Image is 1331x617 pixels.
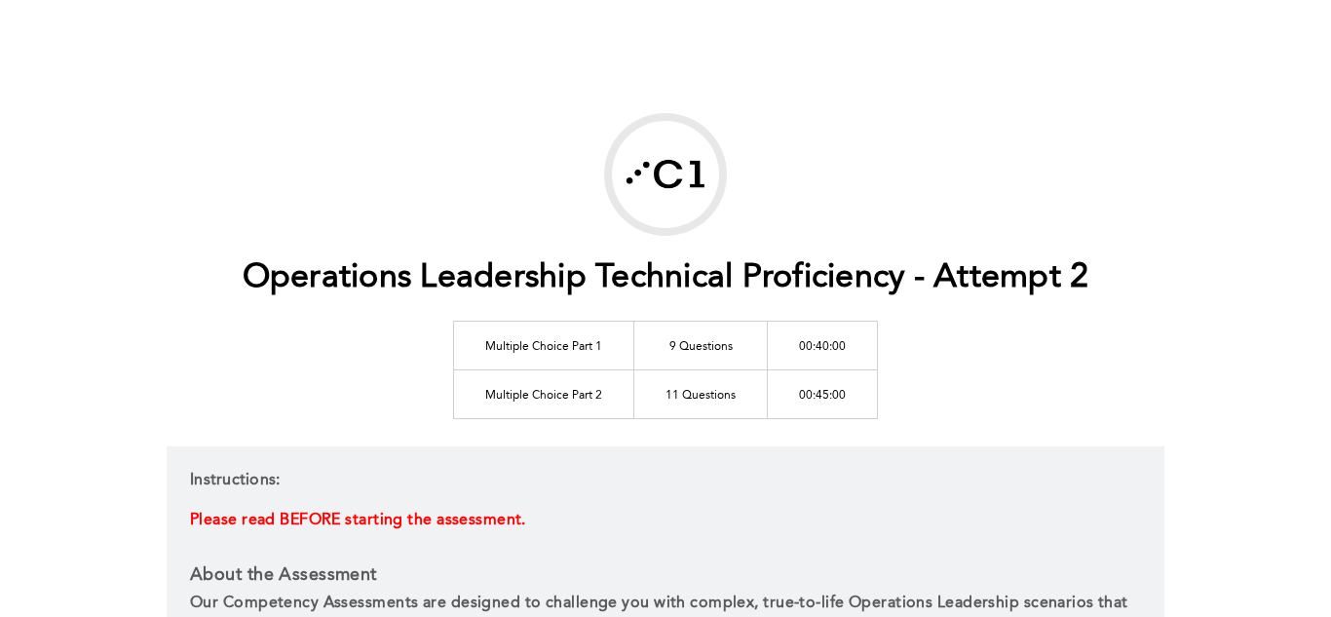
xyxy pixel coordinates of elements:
[190,566,377,584] strong: About the Assessment
[243,258,1089,298] h1: Operations Leadership Technical Proficiency - Attempt 2
[768,321,878,369] td: 00:40:00
[190,513,526,528] span: Please read BEFORE starting the assessment.
[454,369,634,418] td: Multiple Choice Part 2
[454,321,634,369] td: Multiple Choice Part 1
[768,369,878,418] td: 00:45:00
[634,369,768,418] td: 11 Questions
[612,121,719,228] img: Correlation One
[634,321,768,369] td: 9 Questions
